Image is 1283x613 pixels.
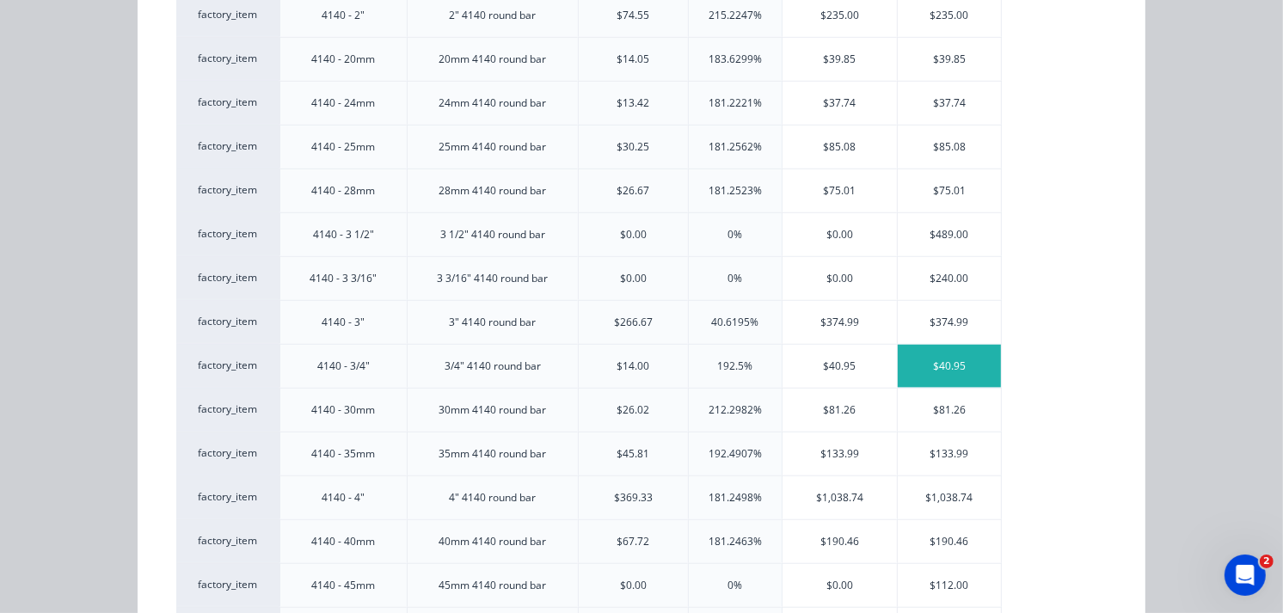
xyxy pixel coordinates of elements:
[317,359,370,374] div: 4140 - 3/4"
[311,183,375,199] div: 4140 - 28mm
[176,300,279,344] div: factory_item
[449,490,536,506] div: 4" 4140 round bar
[176,519,279,563] div: factory_item
[311,52,375,67] div: 4140 - 20mm
[449,315,536,330] div: 3" 4140 round bar
[620,578,647,593] div: $0.00
[617,446,650,462] div: $45.81
[176,563,279,607] div: factory_item
[617,8,650,23] div: $74.55
[898,564,1001,607] div: $112.00
[176,388,279,432] div: factory_item
[783,520,898,563] div: $190.46
[439,183,546,199] div: 28mm 4140 round bar
[709,183,762,199] div: 181.2523%
[617,359,650,374] div: $14.00
[709,52,762,67] div: 183.6299%
[617,402,650,418] div: $26.02
[898,38,1001,81] div: $39.85
[898,476,1001,519] div: $1,038.74
[709,139,762,155] div: 181.2562%
[620,227,647,242] div: $0.00
[783,257,898,300] div: $0.00
[449,8,536,23] div: 2" 4140 round bar
[898,213,1001,256] div: $489.00
[898,432,1001,475] div: $133.99
[898,169,1001,212] div: $75.01
[783,564,898,607] div: $0.00
[617,95,650,111] div: $13.42
[898,389,1001,432] div: $81.26
[727,271,742,286] div: 0%
[709,95,762,111] div: 181.2221%
[311,446,375,462] div: 4140 - 35mm
[709,8,762,23] div: 215.2247%
[176,125,279,169] div: factory_item
[614,315,653,330] div: $266.67
[614,490,653,506] div: $369.33
[783,432,898,475] div: $133.99
[783,126,898,169] div: $85.08
[620,271,647,286] div: $0.00
[311,402,375,418] div: 4140 - 30mm
[176,432,279,475] div: factory_item
[783,213,898,256] div: $0.00
[176,344,279,388] div: factory_item
[439,95,546,111] div: 24mm 4140 round bar
[783,38,898,81] div: $39.85
[711,315,758,330] div: 40.6195%
[322,8,365,23] div: 4140 - 2"
[617,139,650,155] div: $30.25
[176,81,279,125] div: factory_item
[311,534,375,549] div: 4140 - 40mm
[709,402,762,418] div: 212.2982%
[898,345,1001,388] div: $40.95
[617,52,650,67] div: $14.05
[322,315,365,330] div: 4140 - 3"
[898,520,1001,563] div: $190.46
[311,95,375,111] div: 4140 - 24mm
[176,169,279,212] div: factory_item
[439,446,546,462] div: 35mm 4140 round bar
[445,359,541,374] div: 3/4" 4140 round bar
[439,52,546,67] div: 20mm 4140 round bar
[617,183,650,199] div: $26.67
[439,578,546,593] div: 45mm 4140 round bar
[898,301,1001,344] div: $374.99
[783,169,898,212] div: $75.01
[439,534,546,549] div: 40mm 4140 round bar
[717,359,752,374] div: 192.5%
[1260,555,1274,568] span: 2
[439,402,546,418] div: 30mm 4140 round bar
[709,490,762,506] div: 181.2498%
[176,37,279,81] div: factory_item
[176,256,279,300] div: factory_item
[437,271,548,286] div: 3 3/16" 4140 round bar
[322,490,365,506] div: 4140 - 4"
[727,578,742,593] div: 0%
[783,82,898,125] div: $37.74
[313,227,374,242] div: 4140 - 3 1/2"
[898,257,1001,300] div: $240.00
[727,227,742,242] div: 0%
[1225,555,1266,596] iframe: Intercom live chat
[311,139,375,155] div: 4140 - 25mm
[898,126,1001,169] div: $85.08
[783,476,898,519] div: $1,038.74
[783,389,898,432] div: $81.26
[311,578,375,593] div: 4140 - 45mm
[709,446,762,462] div: 192.4907%
[440,227,545,242] div: 3 1/2" 4140 round bar
[898,82,1001,125] div: $37.74
[783,345,898,388] div: $40.95
[439,139,546,155] div: 25mm 4140 round bar
[617,534,650,549] div: $67.72
[176,475,279,519] div: factory_item
[310,271,377,286] div: 4140 - 3 3/16"
[783,301,898,344] div: $374.99
[176,212,279,256] div: factory_item
[709,534,762,549] div: 181.2463%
